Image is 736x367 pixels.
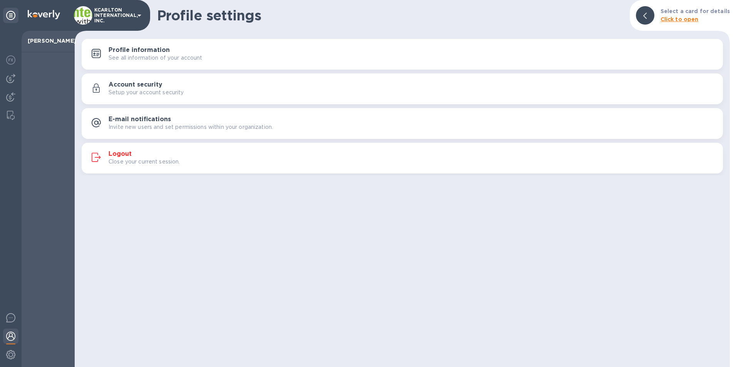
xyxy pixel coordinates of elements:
h3: Logout [109,150,132,158]
h3: Profile information [109,47,170,54]
p: KCARLTON INTERNATIONAL, INC. [94,7,133,23]
p: Close your current session. [109,158,180,166]
h3: E-mail notifications [109,116,171,123]
img: Logo [28,10,60,19]
b: Click to open [661,16,699,22]
h3: Account security [109,81,162,88]
button: LogoutClose your current session. [82,143,723,173]
button: E-mail notificationsInvite new users and set permissions within your organization. [82,108,723,139]
p: Invite new users and set permissions within your organization. [109,123,273,131]
h1: Profile settings [157,7,624,23]
div: Unpin categories [3,8,18,23]
button: Account securitySetup your account security [82,73,723,104]
button: Profile informationSee all information of your account [82,39,723,70]
p: [PERSON_NAME] [28,37,69,45]
img: Foreign exchange [6,55,15,65]
b: Select a card for details [661,8,730,14]
p: Setup your account security [109,88,184,97]
p: See all information of your account [109,54,202,62]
